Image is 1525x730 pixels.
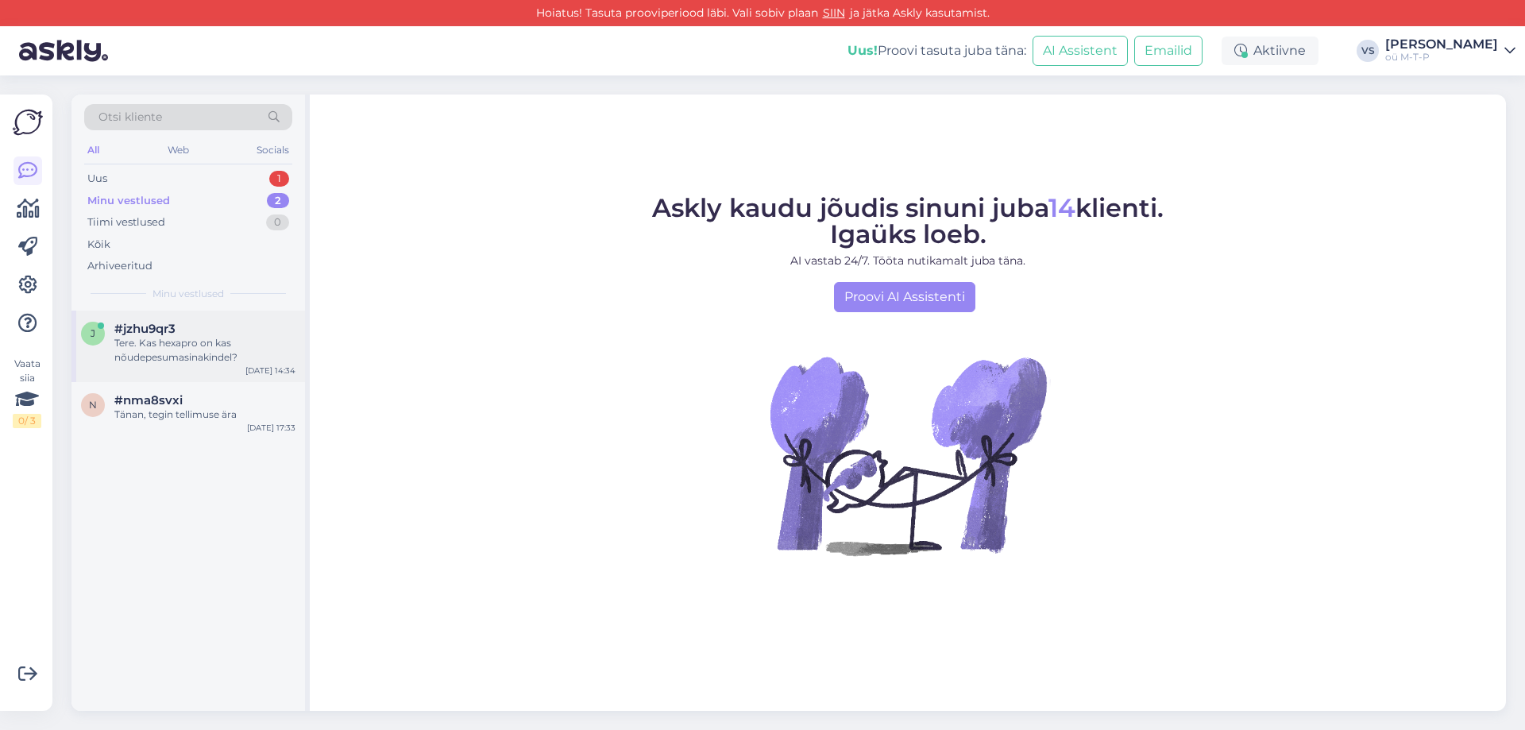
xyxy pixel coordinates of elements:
a: [PERSON_NAME]oü M-T-P [1385,38,1515,64]
div: Uus [87,171,107,187]
span: 14 [1048,192,1075,223]
button: AI Assistent [1033,36,1128,66]
div: 1 [269,171,289,187]
div: oü M-T-P [1385,51,1498,64]
span: #jzhu9qr3 [114,322,176,336]
span: Askly kaudu jõudis sinuni juba klienti. Igaüks loeb. [652,192,1164,249]
div: Socials [253,140,292,160]
p: AI vastab 24/7. Tööta nutikamalt juba täna. [652,253,1164,269]
div: Kõik [87,237,110,253]
div: [DATE] 17:33 [247,422,295,434]
div: 2 [267,193,289,209]
div: 0 / 3 [13,414,41,428]
span: n [89,399,97,411]
div: Tiimi vestlused [87,214,165,230]
div: [DATE] 14:34 [245,365,295,377]
span: j [91,327,95,339]
div: Proovi tasuta juba täna: [847,41,1026,60]
div: Aktiivne [1222,37,1318,65]
b: Uus! [847,43,878,58]
div: Vaata siia [13,357,41,428]
div: 0 [266,214,289,230]
div: Minu vestlused [87,193,170,209]
span: Minu vestlused [152,287,224,301]
button: Emailid [1134,36,1203,66]
span: Otsi kliente [98,109,162,126]
img: No Chat active [765,312,1051,598]
span: #nma8svxi [114,393,183,407]
img: Askly Logo [13,107,43,137]
div: Arhiveeritud [87,258,152,274]
div: Tere. Kas hexapro on kas nõudepesumasinakindel? [114,336,295,365]
div: All [84,140,102,160]
a: SIIN [818,6,850,20]
div: Tänan, tegin tellimuse ära [114,407,295,422]
div: Web [164,140,192,160]
div: [PERSON_NAME] [1385,38,1498,51]
a: Proovi AI Assistenti [834,282,975,312]
div: VS [1357,40,1379,62]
